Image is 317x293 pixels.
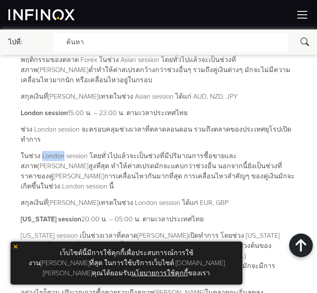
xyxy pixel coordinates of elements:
p: ช่วง London session จะครอบคลุมช่วงเวลาที่ตลาดลอนดอน รวมถึงตลาดของประเทศยุโรปเปิดทำการ [21,124,296,145]
p: [US_STATE] session เป็นช่วงเวลาที่ตลาด[PERSON_NAME]เปิดทำการ โดยช่วง [US_STATE] session เป็นอีกช่... [21,231,296,281]
strong: [US_STATE] session [21,215,81,223]
div: ไปที่: [8,37,54,47]
div: ค้นหา [54,33,288,51]
a: นโยบายการใช้คุกกี้ [131,269,188,277]
p: เว็บไซต์นี้มีการใช้คุกกี้เพื่อประสบการณ์การใช้งาน[PERSON_NAME]ที่สุด ในการใช้บริการเว็บไซต์ [DOMA... [15,246,238,280]
p: ในช่วง London session โดยทั่วไปแล้วจะเป็นช่วงที่มีปริมาณการซื้อขายและสภาพ[PERSON_NAME]สูงที่สุด ท... [21,151,296,191]
p: พฤติกรรมของตลาด Forex ในช่วง Asian session โดยทั่วไปแล้วจะเป็นช่วงที่สภาพ[PERSON_NAME]ต่ำทำให้ค่า... [21,55,296,85]
p: สกุลเงินที่[PERSON_NAME]เทรดในช่วง London session ได้แก่ EUR, GBP [21,198,296,208]
p: สกุลเงินที่[PERSON_NAME]เทรดในช่วง Asian session ได้แก่ AUD, NZD, JPY [21,91,296,102]
p: 20:00 น. – 05:00 น. ตามเวลาประเทศไทย [21,214,296,224]
p: 15:00 น. – 23:00 น. ตามเวลาประเทศไทย [21,108,296,118]
img: yellow close icon [13,244,19,250]
strong: London session [21,109,68,117]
